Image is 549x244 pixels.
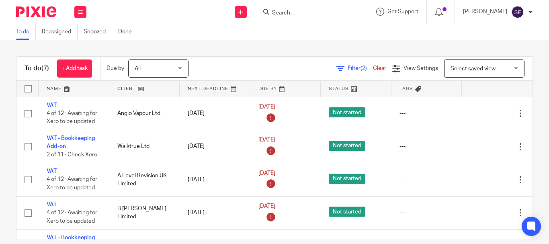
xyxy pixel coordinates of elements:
[109,196,180,229] td: B [PERSON_NAME] Limited
[451,66,496,72] span: Select saved view
[258,170,275,176] span: [DATE]
[399,209,454,217] div: ---
[463,8,507,16] p: [PERSON_NAME]
[511,6,524,18] img: svg%3E
[16,6,56,17] img: Pixie
[258,203,275,209] span: [DATE]
[47,152,97,158] span: 2 of 11 · Check Xero
[399,86,413,91] span: Tags
[399,176,454,184] div: ---
[107,64,124,72] p: Due by
[84,24,112,40] a: Snoozed
[373,66,386,71] a: Clear
[109,130,180,163] td: Walktrue Ltd
[47,202,57,207] a: VAT
[329,174,365,184] span: Not started
[258,137,275,143] span: [DATE]
[109,97,180,130] td: Anglo Vapour Ltd
[404,66,438,71] span: View Settings
[109,163,180,196] td: A Level Revision UK Limited
[47,103,57,108] a: VAT
[348,66,373,71] span: Filter
[47,135,95,149] a: VAT - Bookkeeping Add-on
[16,24,36,40] a: To do
[399,109,454,117] div: ---
[118,24,138,40] a: Done
[41,65,49,72] span: (7)
[135,66,141,72] span: All
[47,177,97,191] span: 4 of 12 · Awaiting for Xero to be updated
[329,207,365,217] span: Not started
[361,66,367,71] span: (2)
[329,107,365,117] span: Not started
[47,111,97,125] span: 4 of 12 · Awaiting for Xero to be updated
[180,130,250,163] td: [DATE]
[42,24,78,40] a: Reassigned
[25,64,49,73] h1: To do
[47,210,97,224] span: 4 of 12 · Awaiting for Xero to be updated
[47,168,57,174] a: VAT
[399,142,454,150] div: ---
[57,59,92,78] a: + Add task
[387,9,418,14] span: Get Support
[329,141,365,151] span: Not started
[258,104,275,110] span: [DATE]
[271,10,344,17] input: Search
[180,163,250,196] td: [DATE]
[180,97,250,130] td: [DATE]
[180,196,250,229] td: [DATE]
